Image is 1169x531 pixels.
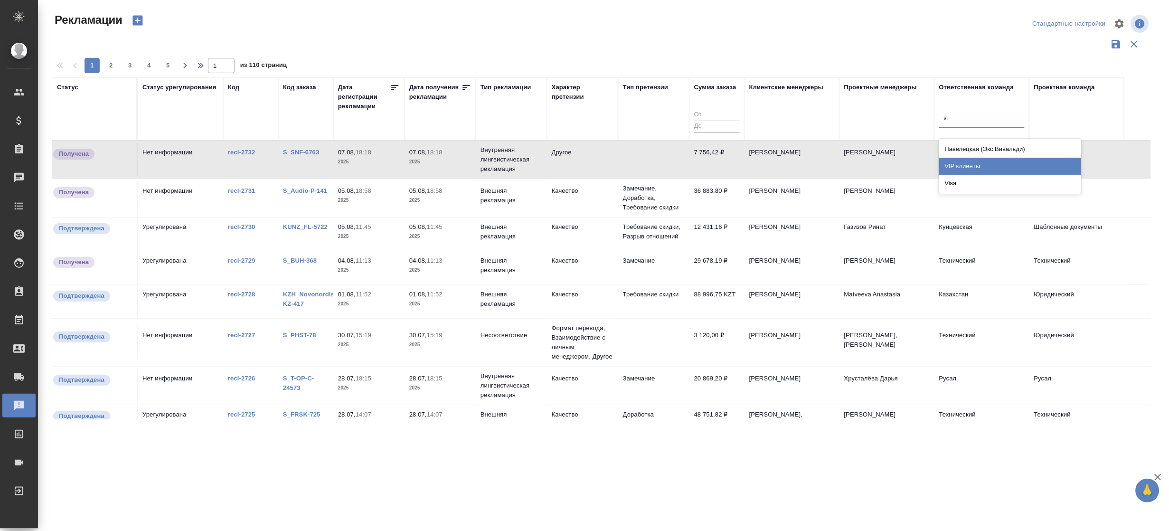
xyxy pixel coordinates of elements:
td: Юридический [1029,326,1124,359]
p: 14:07 [427,411,443,418]
p: 11:13 [356,257,371,264]
td: Требование скидки [618,285,689,318]
p: 30.07, [409,332,427,339]
div: VIP клиенты [939,158,1082,175]
td: Урегулирована [138,251,223,284]
td: Нет информации [138,326,223,359]
p: 2025 [409,340,471,350]
p: 18:58 [356,187,371,194]
td: VIP клиенты [934,143,1029,176]
td: 12 431,16 ₽ [689,218,745,251]
p: Подтверждена [59,332,104,341]
td: Технический [1029,405,1124,438]
a: KUNZ_FL-5722 [283,223,328,230]
p: 18:18 [356,149,371,156]
span: 4 [141,61,157,70]
p: 2025 [409,383,471,393]
div: Статус [57,83,78,92]
p: 11:52 [356,291,371,298]
td: Внешняя рекламация [476,285,547,318]
input: До [694,121,740,133]
p: 01.08, [409,291,427,298]
div: Дата получения рекламации [409,83,462,102]
td: [PERSON_NAME] [745,285,839,318]
p: 2025 [409,196,471,205]
div: Сумма заказа [694,83,736,92]
p: 07.08, [409,149,427,156]
td: Matveeva Anastasia [839,285,934,318]
div: Тип рекламации [481,83,531,92]
span: 5 [160,61,176,70]
p: 28.07, [338,375,356,382]
a: recl-2726 [228,375,255,382]
p: Подтверждена [59,375,104,385]
button: Сохранить фильтры [1107,35,1125,53]
td: [PERSON_NAME], [PERSON_NAME] [745,405,839,438]
td: Юридический [1029,285,1124,318]
td: 20 869,20 ₽ [689,369,745,402]
td: Качество [547,181,618,215]
p: 18:58 [427,187,443,194]
p: 28.07, [409,375,427,382]
div: Дата регистрации рекламации [338,83,390,111]
td: Внешняя рекламация [476,405,547,438]
td: Замечание [618,251,689,284]
p: 11:45 [356,223,371,230]
a: recl-2727 [228,332,255,339]
p: 05.08, [338,223,356,230]
a: S_T-OP-C-24573 [283,375,314,391]
div: Код [228,83,239,92]
a: S_FRSK-725 [283,411,321,418]
div: Статус урегулирования [142,83,217,92]
a: S_BUH-368 [283,257,317,264]
a: S_PHST-78 [283,332,316,339]
span: 2 [104,61,119,70]
p: Подтверждена [59,224,104,233]
p: 18:15 [356,375,371,382]
td: Качество [547,218,618,251]
td: Нет информации [138,181,223,215]
td: Замечание [618,369,689,402]
td: Урегулирована [138,285,223,318]
td: 3 120,00 ₽ [689,326,745,359]
td: [PERSON_NAME] [839,251,934,284]
td: Внутренняя лингвистическая рекламация [476,367,547,405]
span: Посмотреть информацию [1131,15,1151,33]
p: 28.07, [409,411,427,418]
a: S_Audio-P-141 [283,187,328,194]
td: [PERSON_NAME] [745,369,839,402]
td: 29 678,19 ₽ [689,251,745,284]
td: Качество [547,369,618,402]
td: Нет информации [138,369,223,402]
p: 11:13 [427,257,443,264]
td: [PERSON_NAME] [839,143,934,176]
td: Качество [547,251,618,284]
div: Проектные менеджеры [844,83,917,92]
td: Нет информации [138,143,223,176]
p: 04.08, [409,257,427,264]
div: Ответственная команда [939,83,1014,92]
p: Получена [59,257,89,267]
div: Характер претензии [552,83,613,102]
td: Качество [547,285,618,318]
p: 2025 [409,157,471,167]
p: 2025 [338,340,400,350]
td: Локализация [1029,181,1124,215]
p: 15:19 [356,332,371,339]
td: [PERSON_NAME] [745,181,839,215]
a: recl-2731 [228,187,255,194]
button: Создать [126,12,149,28]
td: Урегулирована [138,405,223,438]
span: 3 [123,61,138,70]
input: От [694,109,740,121]
p: 11:52 [427,291,443,298]
td: Русал [934,369,1029,402]
td: Газизов Ринат [839,218,934,251]
a: recl-2728 [228,291,255,298]
td: Внешняя рекламация [476,218,547,251]
p: 05.08, [338,187,356,194]
button: 4 [141,58,157,73]
td: Другое [547,143,618,176]
td: [PERSON_NAME] [839,181,934,215]
span: Рекламации [52,12,123,28]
